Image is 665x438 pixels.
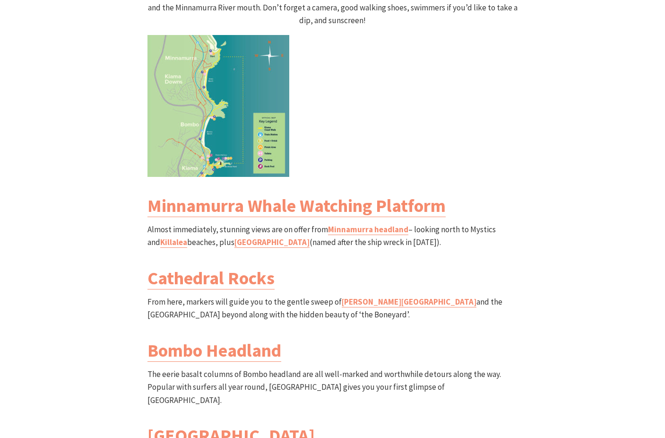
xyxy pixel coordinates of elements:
a: Cathedral Rocks [147,267,275,289]
a: Bombo Headland [147,339,281,362]
img: Kiama Coast Walk North Section [147,35,289,177]
p: Almost immediately, stunning views are on offer from – looking north to Mystics and beaches, plus... [147,223,518,249]
p: The eerie basalt columns of Bombo headland are all well-marked and worthwhile detours along the w... [147,368,518,407]
a: Minnamurra Whale Watching Platform [147,194,446,217]
p: From here, markers will guide you to the gentle sweep of and the [GEOGRAPHIC_DATA] beyond along w... [147,296,518,321]
a: [PERSON_NAME][GEOGRAPHIC_DATA] [342,297,476,307]
a: Killalea [160,237,187,248]
a: [GEOGRAPHIC_DATA] [234,237,310,248]
a: Minnamurra headland [328,224,408,235]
